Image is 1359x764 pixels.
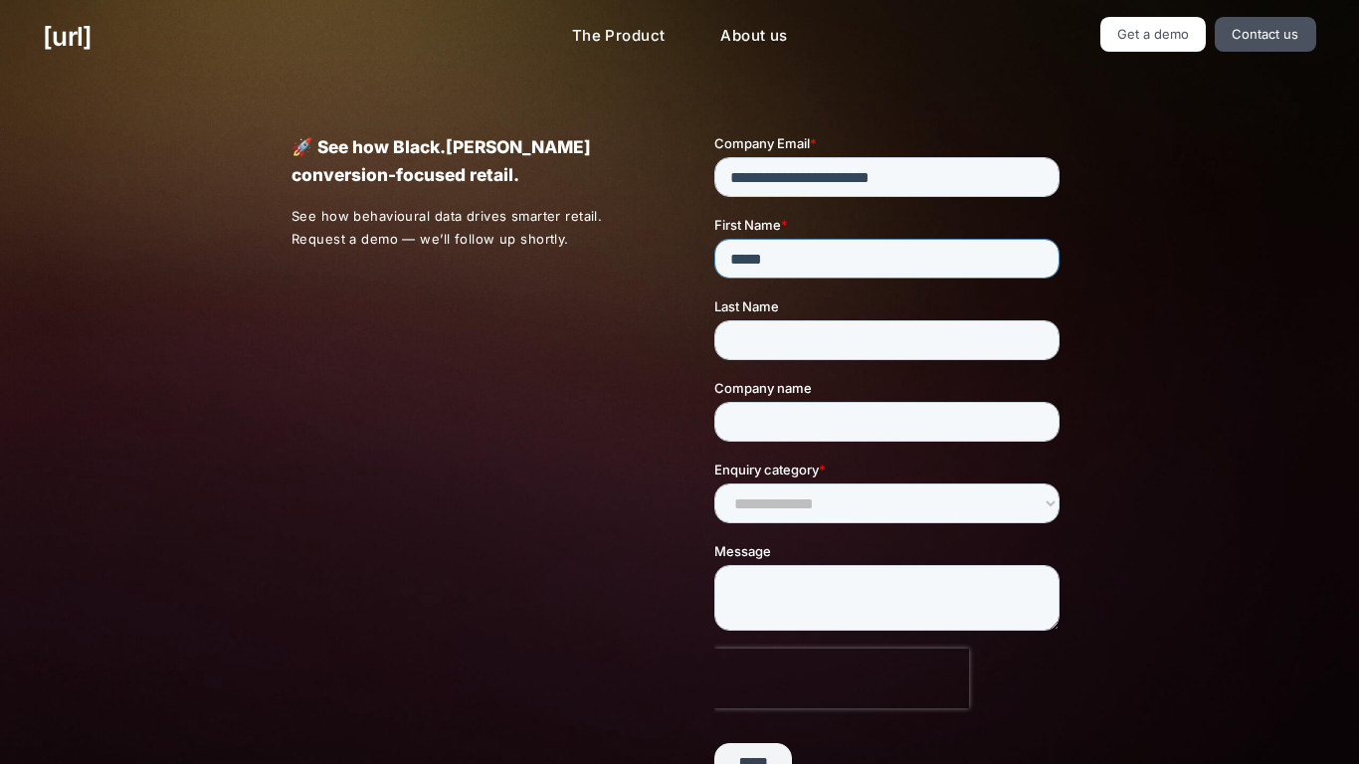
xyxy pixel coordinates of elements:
a: Get a demo [1100,17,1207,52]
a: About us [704,17,803,56]
a: The Product [556,17,681,56]
a: [URL] [43,17,92,56]
a: Contact us [1215,17,1316,52]
p: 🚀 See how Black.[PERSON_NAME] conversion-focused retail. [291,133,645,189]
p: See how behavioural data drives smarter retail. Request a demo — we’ll follow up shortly. [291,205,646,251]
